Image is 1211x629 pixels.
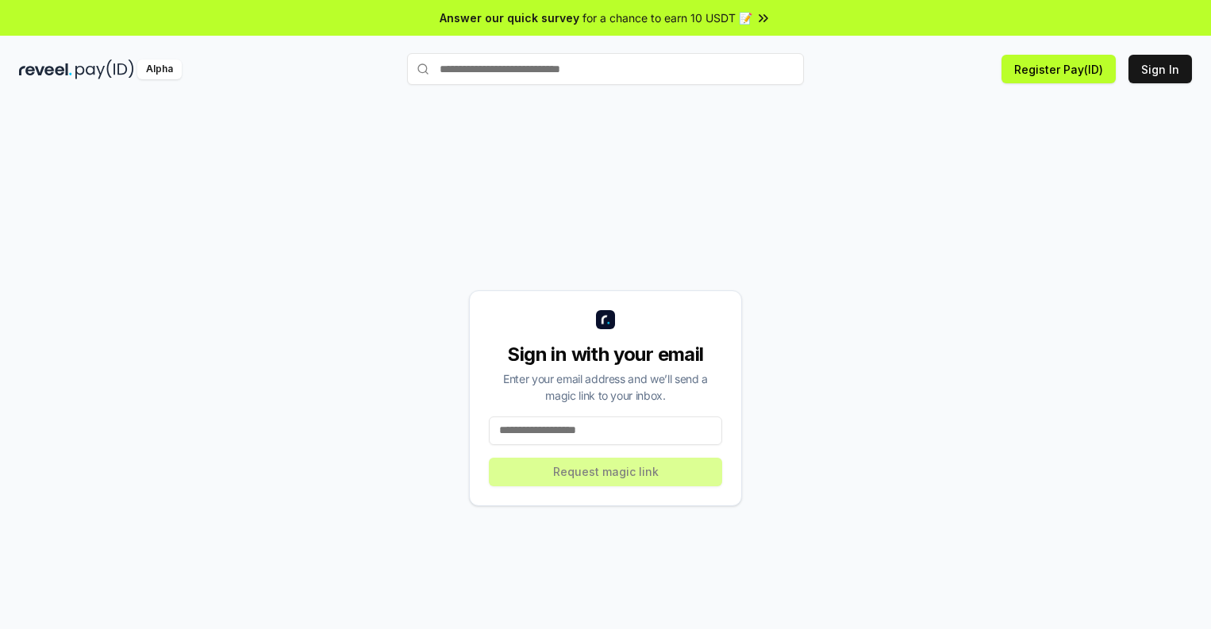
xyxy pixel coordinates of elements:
div: Alpha [137,59,182,79]
span: Answer our quick survey [440,10,579,26]
img: logo_small [596,310,615,329]
div: Enter your email address and we’ll send a magic link to your inbox. [489,370,722,404]
button: Register Pay(ID) [1001,55,1116,83]
div: Sign in with your email [489,342,722,367]
button: Sign In [1128,55,1192,83]
img: pay_id [75,59,134,79]
img: reveel_dark [19,59,72,79]
span: for a chance to earn 10 USDT 📝 [582,10,752,26]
